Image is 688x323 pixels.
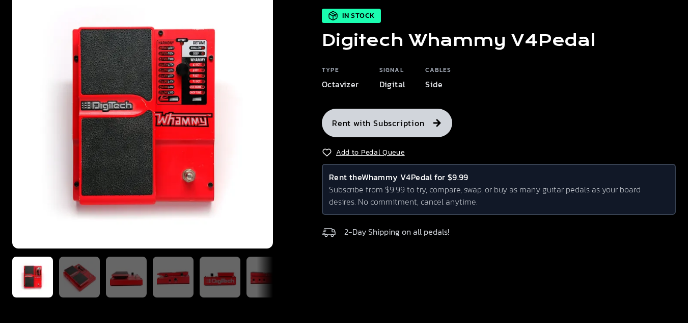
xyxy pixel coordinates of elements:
[329,171,669,183] h6: Rent the Whammy V4 Pedal for $9.99
[322,31,595,49] h1: Digitech Whammy V4 Pedal
[110,261,143,293] img: Thumbnail undefined
[322,78,359,90] p: Octavizer
[322,9,381,23] div: In Stock
[425,66,451,78] h6: Cables
[329,183,669,208] p: Subscribe from $9.99 to try, compare, swap, or buy as many guitar pedals as your board desires. N...
[379,66,405,78] h6: Signal
[251,261,283,293] img: Thumbnail undefined
[63,261,96,293] img: Thumbnail undefined
[344,225,449,238] p: 2-Day Shipping on all pedals!
[322,147,405,158] button: Add to Pedal Queue
[379,78,405,90] p: Digital
[157,261,189,293] img: Thumbnail undefined
[204,261,236,293] img: Thumbnail undefined
[322,109,452,137] button: Rent with Subscription
[16,261,49,293] img: Thumbnail Digitech Whammy V4
[322,66,359,78] h6: Type
[425,78,451,90] p: Side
